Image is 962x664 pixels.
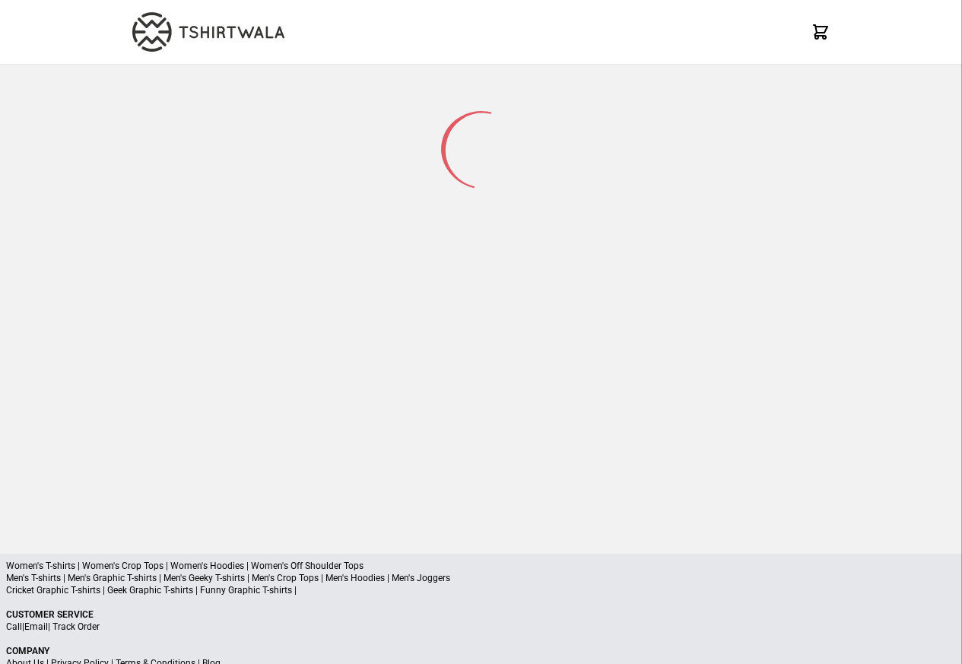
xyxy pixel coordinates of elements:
p: Company [6,645,956,657]
a: Track Order [52,621,100,632]
p: Men's T-shirts | Men's Graphic T-shirts | Men's Geeky T-shirts | Men's Crop Tops | Men's Hoodies ... [6,572,956,584]
p: Women's T-shirts | Women's Crop Tops | Women's Hoodies | Women's Off Shoulder Tops [6,560,956,572]
p: | | [6,621,956,633]
a: Call [6,621,22,632]
p: Cricket Graphic T-shirts | Geek Graphic T-shirts | Funny Graphic T-shirts | [6,584,956,596]
p: Customer Service [6,608,956,621]
a: Email [24,621,48,632]
img: TW-LOGO-400-104.png [132,12,284,52]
